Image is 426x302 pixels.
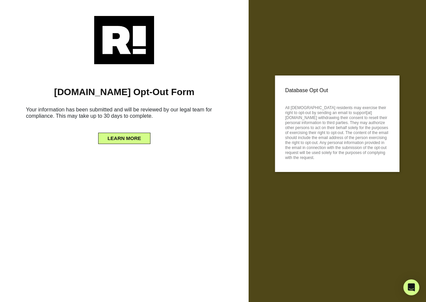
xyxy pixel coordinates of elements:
p: All [DEMOGRAPHIC_DATA] residents may exercise their right to opt-out by sending an email to suppo... [285,103,389,160]
div: Open Intercom Messenger [403,279,419,295]
p: Database Opt Out [285,85,389,95]
h6: Your information has been submitted and will be reviewed by our legal team for compliance. This m... [10,104,239,124]
img: Retention.com [94,16,154,64]
a: LEARN MORE [98,134,150,139]
h1: [DOMAIN_NAME] Opt-Out Form [10,86,239,98]
button: LEARN MORE [98,133,150,144]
